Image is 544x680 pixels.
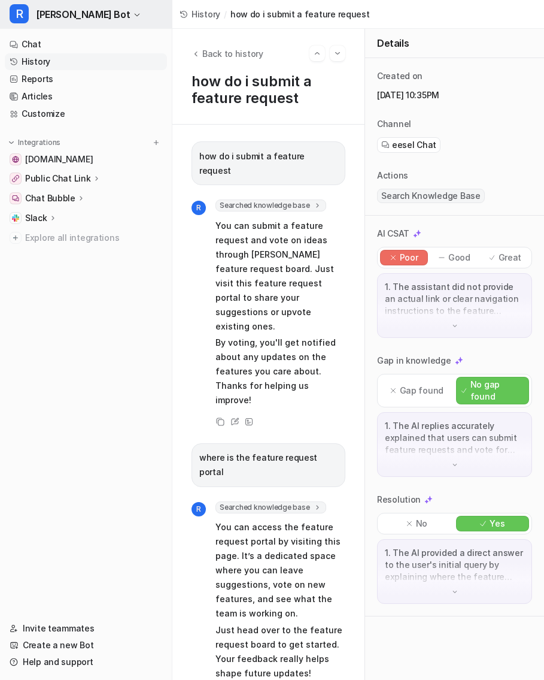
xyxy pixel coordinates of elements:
p: Created on [377,70,423,82]
a: History [5,53,167,70]
img: Previous session [313,48,321,59]
p: Public Chat Link [25,173,91,185]
h1: how do i submit a feature request [192,73,345,107]
img: getrella.com [12,156,19,163]
img: Chat Bubble [12,195,19,202]
p: 1. The AI provided a direct answer to the user's initial query by explaining where the feature re... [385,547,524,583]
img: Public Chat Link [12,175,19,182]
p: Slack [25,212,47,224]
p: Channel [377,118,411,130]
button: Integrations [5,137,64,149]
span: eesel Chat [392,139,436,151]
a: History [180,8,220,20]
span: [PERSON_NAME] Bot [36,6,130,23]
p: Resolution [377,494,421,506]
span: Back to history [202,47,263,60]
span: Search Knowledge Base [377,189,485,203]
span: Explore all integrations [25,228,162,247]
span: R [192,201,206,215]
a: Articles [5,88,167,105]
p: No gap found [470,379,524,403]
p: Good [448,252,470,264]
p: You can access the feature request portal by visiting this page. It’s a dedicated space where you... [215,520,345,621]
button: Go to previous session [309,46,325,61]
span: Searched knowledge base [215,501,326,513]
p: 1. The AI replies accurately explained that users can submit feature requests and vote for them v... [385,420,524,456]
a: Chat [5,36,167,53]
a: Explore all integrations [5,229,167,246]
p: No [416,518,427,530]
p: where is the feature request portal [199,451,338,479]
img: Next session [333,48,342,59]
p: Actions [377,170,408,182]
p: Chat Bubble [25,192,75,204]
p: Gap found [400,385,443,397]
img: menu_add.svg [152,138,160,147]
a: Help and support [5,654,167,670]
p: Yes [490,518,505,530]
a: eesel Chat [381,139,436,151]
span: R [10,4,29,23]
button: Go to next session [330,46,345,61]
p: [DATE] 10:35PM [377,89,532,101]
img: down-arrow [451,461,459,469]
button: Back to history [192,47,263,60]
img: down-arrow [451,588,459,596]
a: getrella.com[DOMAIN_NAME] [5,151,167,168]
p: AI CSAT [377,228,409,240]
p: Gap in knowledge [377,355,451,367]
img: down-arrow [451,322,459,330]
img: eeselChat [381,141,390,149]
span: / [224,8,227,20]
a: Create a new Bot [5,637,167,654]
span: R [192,502,206,516]
a: Customize [5,105,167,122]
p: Great [499,252,522,264]
p: 1. The assistant did not provide an actual link or clear navigation instructions to the feature r... [385,281,524,317]
p: how do i submit a feature request [199,149,338,178]
p: Integrations [18,138,60,147]
a: Reports [5,71,167,87]
img: explore all integrations [10,232,22,244]
span: History [192,8,220,20]
img: Slack [12,214,19,222]
span: [DOMAIN_NAME] [25,153,93,165]
a: Invite teammates [5,620,167,637]
span: how do i submit a feature request [230,8,370,20]
img: expand menu [7,138,16,147]
div: Details [365,29,544,58]
p: You can submit a feature request and vote on ideas through [PERSON_NAME] feature request board. J... [215,219,345,334]
span: Searched knowledge base [215,200,326,211]
p: By voting, you'll get notified about any updates on the features you care about. Thanks for helpi... [215,336,345,407]
p: Poor [400,252,418,264]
